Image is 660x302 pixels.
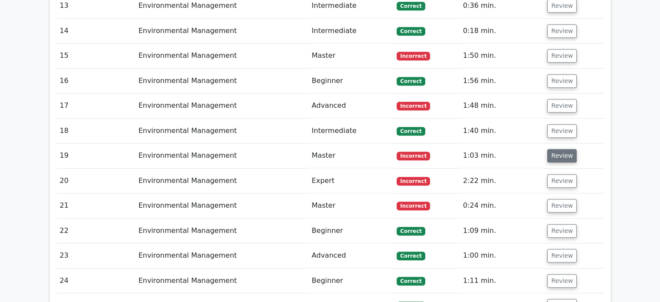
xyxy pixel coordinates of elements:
span: Incorrect [397,202,430,210]
td: 21 [56,193,135,218]
td: Environmental Management [135,243,308,268]
td: 1:56 min. [460,69,544,93]
td: 20 [56,169,135,193]
td: Environmental Management [135,143,308,168]
td: Environmental Management [135,69,308,93]
span: Incorrect [397,152,430,160]
td: 1:40 min. [460,119,544,143]
span: Correct [397,227,425,236]
td: 1:03 min. [460,143,544,168]
td: 15 [56,43,135,68]
button: Review [547,74,577,88]
td: 19 [56,143,135,168]
td: Beginner [308,269,393,293]
td: Environmental Management [135,119,308,143]
span: Correct [397,252,425,260]
td: Master [308,193,393,218]
td: Beginner [308,69,393,93]
td: 1:11 min. [460,269,544,293]
button: Review [547,24,577,38]
td: Environmental Management [135,219,308,243]
span: Correct [397,2,425,10]
td: Advanced [308,243,393,268]
button: Review [547,49,577,63]
td: 0:18 min. [460,19,544,43]
td: 18 [56,119,135,143]
button: Review [547,174,577,188]
td: Beginner [308,219,393,243]
td: 17 [56,93,135,118]
td: Intermediate [308,119,393,143]
td: Environmental Management [135,43,308,68]
td: Environmental Management [135,19,308,43]
td: Environmental Management [135,93,308,118]
span: Incorrect [397,52,430,60]
button: Review [547,274,577,288]
span: Correct [397,127,425,136]
span: Incorrect [397,102,430,110]
span: Correct [397,27,425,36]
td: Expert [308,169,393,193]
td: Environmental Management [135,193,308,218]
td: 24 [56,269,135,293]
button: Review [547,249,577,262]
td: Environmental Management [135,169,308,193]
span: Correct [397,77,425,86]
td: Environmental Management [135,269,308,293]
span: Incorrect [397,177,430,186]
td: 14 [56,19,135,43]
td: Master [308,143,393,168]
button: Review [547,149,577,163]
button: Review [547,99,577,113]
td: 16 [56,69,135,93]
td: 22 [56,219,135,243]
button: Review [547,224,577,238]
td: Intermediate [308,19,393,43]
td: 2:22 min. [460,169,544,193]
td: 0:24 min. [460,193,544,218]
button: Review [547,124,577,138]
td: 1:48 min. [460,93,544,118]
td: Advanced [308,93,393,118]
td: 1:00 min. [460,243,544,268]
td: 23 [56,243,135,268]
span: Correct [397,277,425,285]
td: Master [308,43,393,68]
td: 1:09 min. [460,219,544,243]
button: Review [547,199,577,212]
td: 1:50 min. [460,43,544,68]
